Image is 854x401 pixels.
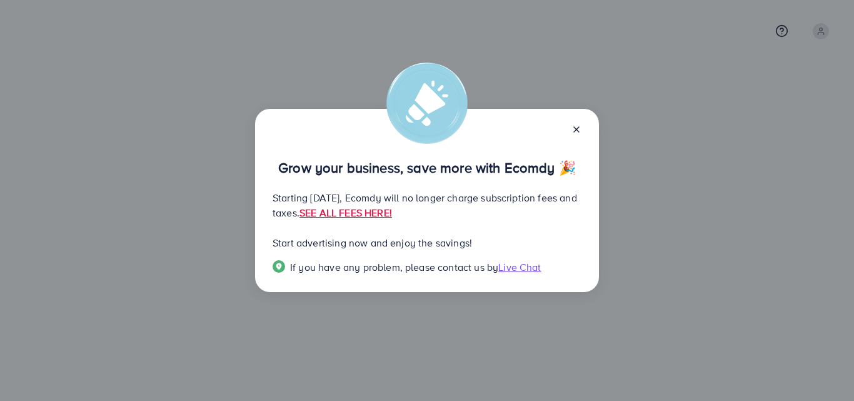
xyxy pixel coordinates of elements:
p: Start advertising now and enjoy the savings! [273,235,581,250]
span: Live Chat [498,260,541,274]
img: alert [386,63,468,144]
img: Popup guide [273,260,285,273]
a: SEE ALL FEES HERE! [299,206,392,220]
span: If you have any problem, please contact us by [290,260,498,274]
p: Starting [DATE], Ecomdy will no longer charge subscription fees and taxes. [273,190,581,220]
p: Grow your business, save more with Ecomdy 🎉 [273,160,581,175]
